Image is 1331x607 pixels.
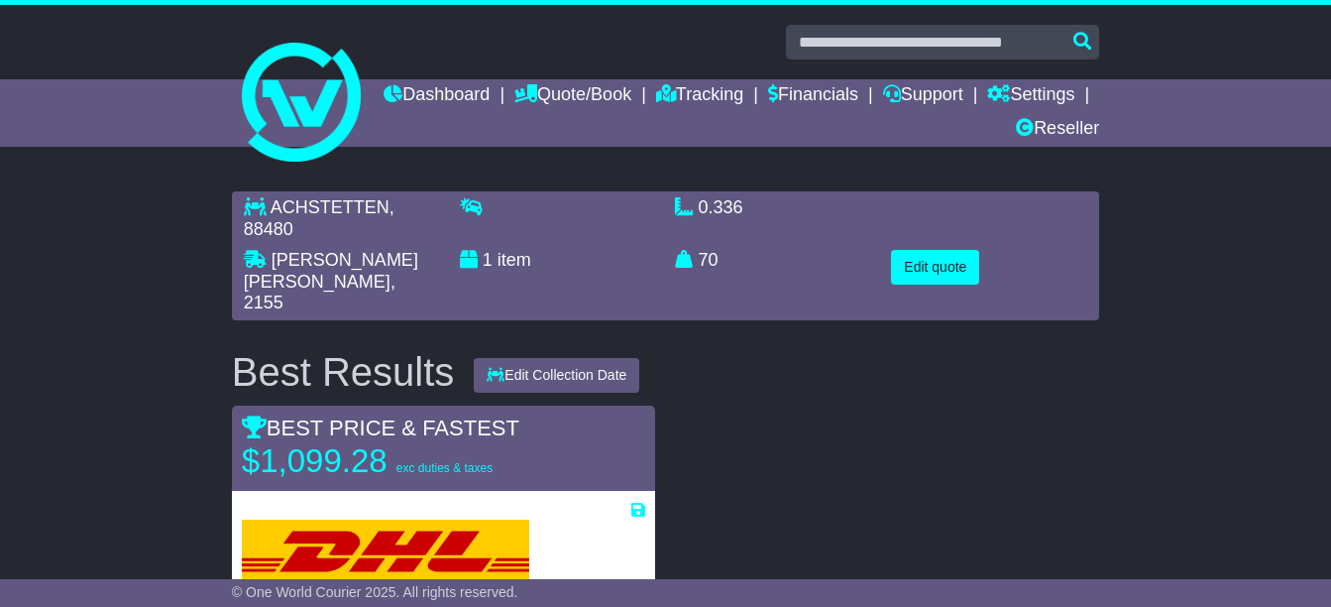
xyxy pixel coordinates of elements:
[891,250,979,285] button: Edit quote
[271,197,389,217] span: ACHSTETTEN
[1016,113,1099,147] a: Reseller
[222,350,465,394] div: Best Results
[244,250,418,292] span: [PERSON_NAME] [PERSON_NAME]
[244,197,394,239] span: , 88480
[483,250,493,270] span: 1
[699,197,743,217] span: 0.336
[498,250,531,270] span: item
[768,79,858,113] a: Financials
[244,272,395,313] span: , 2155
[474,358,639,393] button: Edit Collection Date
[242,416,519,440] span: BEST PRICE & FASTEST
[396,461,493,475] span: exc duties & taxes
[384,79,490,113] a: Dashboard
[987,79,1074,113] a: Settings
[242,520,529,583] img: DHL: Express Worldwide Import
[656,79,743,113] a: Tracking
[699,250,719,270] span: 70
[242,441,493,481] p: $1,099.28
[883,79,963,113] a: Support
[232,584,518,600] span: © One World Courier 2025. All rights reserved.
[514,79,631,113] a: Quote/Book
